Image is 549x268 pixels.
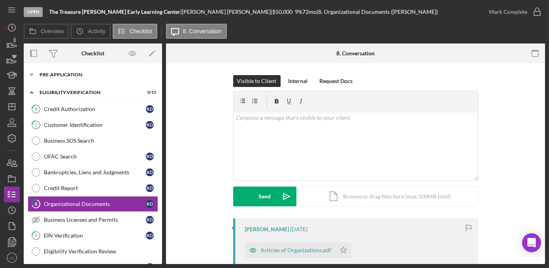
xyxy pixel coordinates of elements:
div: Request Docs [320,75,353,87]
div: Credit Authorization [44,106,146,112]
a: 7Customer IdentificationKD [28,117,158,133]
div: Bankruptcies, Liens and Judgments [44,169,146,176]
div: Send [258,187,271,206]
div: EIN Verification [44,232,146,239]
button: Overview [24,24,69,39]
div: Customer Identification [44,122,146,128]
div: K D [146,168,154,176]
div: K D [146,105,154,113]
div: [PERSON_NAME] [PERSON_NAME] | [182,9,272,15]
tspan: 8 [35,201,37,206]
div: Mark Complete [489,4,527,20]
div: 72 mo [302,9,317,15]
button: Visible to Client [233,75,281,87]
div: Visible to Client [237,75,277,87]
button: Articles of Organizations.pdf [245,242,351,258]
time: 2025-09-09 15:13 [291,226,308,232]
a: Business SOS Search [28,133,158,149]
text: LC [9,256,14,260]
button: Request Docs [316,75,357,87]
div: Eligibility Verification [40,90,136,95]
div: 0 / 13 [142,90,156,95]
label: Checklist [130,28,152,34]
div: Internal [289,75,308,87]
div: 8. Conversation [336,50,375,57]
div: Open Intercom Messenger [522,233,541,252]
div: Credit Report [44,185,146,191]
div: Organizational Documents [44,201,146,207]
div: K D [146,153,154,160]
a: 6Credit AuthorizationKD [28,101,158,117]
a: OFAC SearchKD [28,149,158,164]
div: Business Licenses and Permits [44,217,146,223]
div: OFAC Search [44,153,146,160]
a: Bankruptcies, Liens and JudgmentsKD [28,164,158,180]
div: Eligibility Verification Review [44,248,158,255]
div: K D [146,121,154,129]
a: 9EIN VerificationKD [28,228,158,243]
div: Checklist [81,50,104,57]
div: | [49,9,182,15]
div: Business SOS Search [44,138,158,144]
div: | 8. Organizational Documents ([PERSON_NAME]) [317,9,438,15]
button: Checklist [113,24,157,39]
div: 9 % [295,9,302,15]
label: Overview [41,28,64,34]
div: K D [146,200,154,208]
label: 8. Conversation [183,28,222,34]
button: Send [233,187,296,206]
tspan: 9 [35,233,38,238]
div: K D [146,232,154,240]
div: Articles of Organizations.pdf [261,247,332,253]
div: Pre-Application [40,72,152,77]
button: Mark Complete [481,4,545,20]
a: Eligibility Verification Review [28,243,158,259]
div: K D [146,184,154,192]
a: Business Licenses and PermitsKD [28,212,158,228]
button: LC [4,250,20,266]
button: Activity [71,24,110,39]
div: K D [146,216,154,224]
tspan: 6 [35,106,38,111]
div: Open [24,7,43,17]
a: Credit ReportKD [28,180,158,196]
button: 8. Conversation [166,24,227,39]
div: [PERSON_NAME] [245,226,289,232]
button: Internal [285,75,312,87]
tspan: 7 [35,122,38,127]
label: Activity [88,28,105,34]
b: The Treasure [PERSON_NAME] Early Learning Center [49,8,180,15]
a: 8Organizational DocumentsKD [28,196,158,212]
span: $50,000 [272,8,292,15]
